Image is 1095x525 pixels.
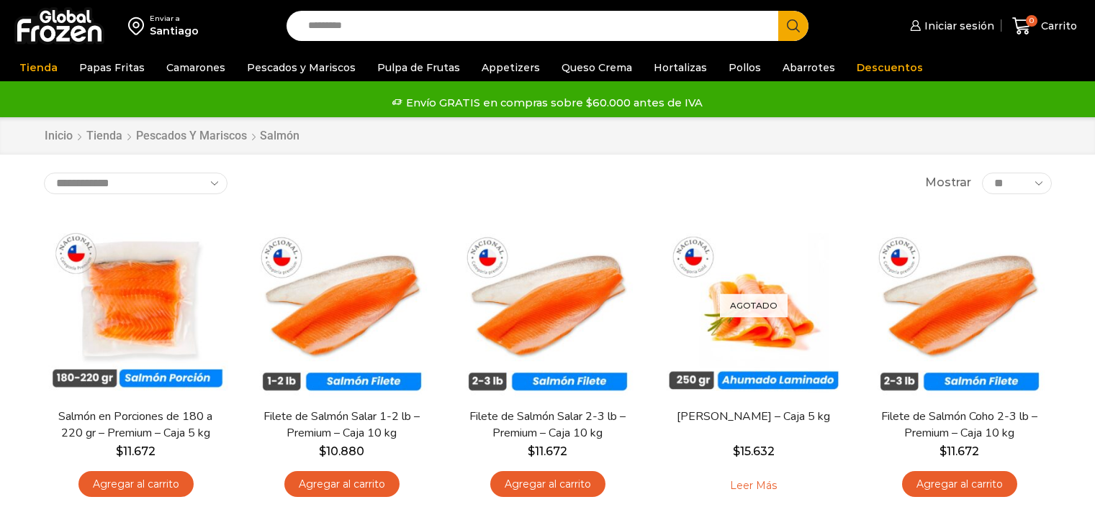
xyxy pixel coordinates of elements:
[528,444,567,458] bdi: 11.672
[116,444,123,458] span: $
[150,24,199,38] div: Santiago
[490,471,605,498] a: Agregar al carrito: “Filete de Salmón Salar 2-3 lb - Premium - Caja 10 kg”
[902,471,1017,498] a: Agregar al carrito: “Filete de Salmón Coho 2-3 lb - Premium - Caja 10 kg”
[775,54,842,81] a: Abarrotes
[670,408,836,425] a: [PERSON_NAME] – Caja 5 kg
[721,54,768,81] a: Pollos
[906,12,994,40] a: Iniciar sesión
[319,444,326,458] span: $
[778,11,808,41] button: Search button
[260,129,299,142] h1: Salmón
[939,444,947,458] span: $
[474,54,547,81] a: Appetizers
[464,408,630,442] a: Filete de Salmón Salar 2-3 lb – Premium – Caja 10 kg
[44,128,73,145] a: Inicio
[1037,19,1077,33] span: Carrito
[370,54,467,81] a: Pulpa de Frutas
[53,408,218,442] a: Salmón en Porciones de 180 a 220 gr – Premium – Caja 5 kg
[135,128,248,145] a: Pescados y Mariscos
[150,14,199,24] div: Enviar a
[319,444,364,458] bdi: 10.880
[1026,15,1037,27] span: 0
[128,14,150,38] img: address-field-icon.svg
[720,293,788,317] p: Agotado
[44,173,227,194] select: Pedido de la tienda
[284,471,400,498] a: Agregar al carrito: “Filete de Salmón Salar 1-2 lb – Premium - Caja 10 kg”
[258,408,424,442] a: Filete de Salmón Salar 1-2 lb – Premium – Caja 10 kg
[1009,9,1081,43] a: 0 Carrito
[159,54,233,81] a: Camarones
[708,471,799,501] a: Leé más sobre “Salmón Ahumado Laminado - Caja 5 kg”
[850,54,930,81] a: Descuentos
[116,444,156,458] bdi: 11.672
[44,128,299,145] nav: Breadcrumb
[78,471,194,498] a: Agregar al carrito: “Salmón en Porciones de 180 a 220 gr - Premium - Caja 5 kg”
[240,54,363,81] a: Pescados y Mariscos
[733,444,740,458] span: $
[72,54,152,81] a: Papas Fritas
[528,444,535,458] span: $
[86,128,123,145] a: Tienda
[646,54,714,81] a: Hortalizas
[12,54,65,81] a: Tienda
[876,408,1042,442] a: Filete de Salmón Coho 2-3 lb – Premium – Caja 10 kg
[939,444,979,458] bdi: 11.672
[733,444,775,458] bdi: 15.632
[925,175,971,191] span: Mostrar
[921,19,994,33] span: Iniciar sesión
[554,54,639,81] a: Queso Crema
